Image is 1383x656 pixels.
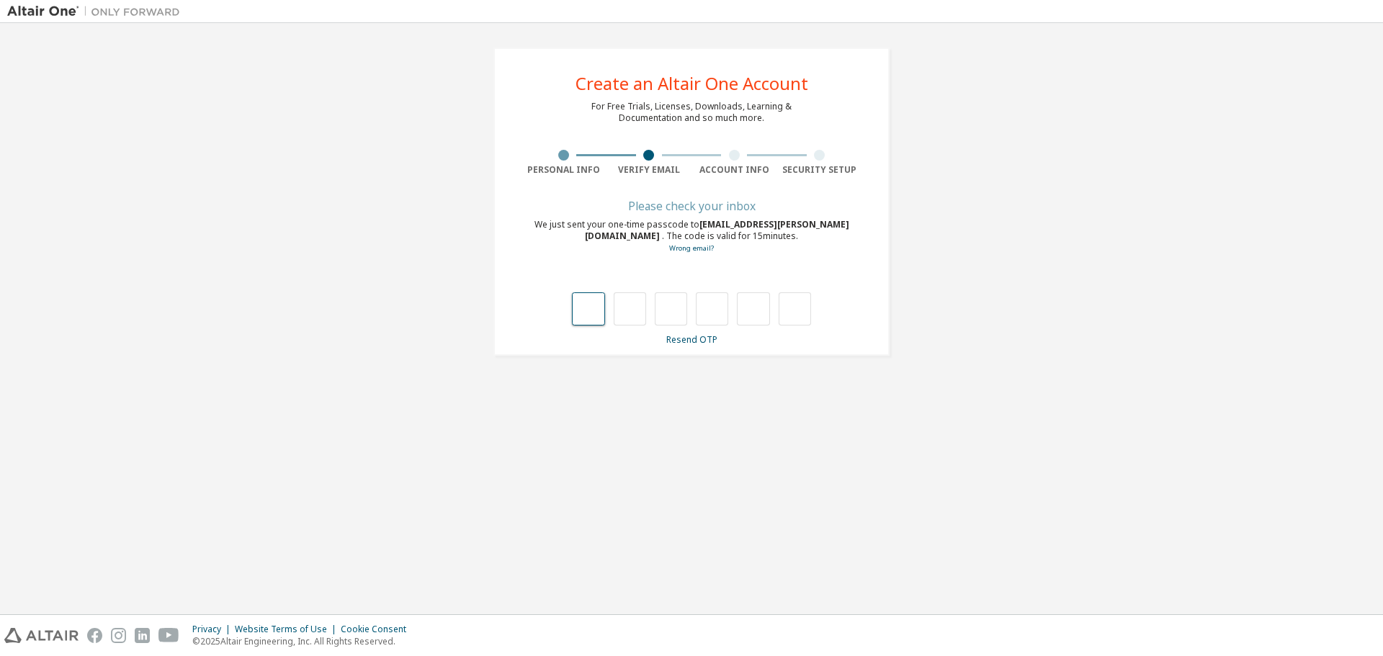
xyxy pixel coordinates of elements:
[135,628,150,643] img: linkedin.svg
[666,333,717,346] a: Resend OTP
[192,635,415,647] p: © 2025 Altair Engineering, Inc. All Rights Reserved.
[192,624,235,635] div: Privacy
[7,4,187,19] img: Altair One
[235,624,341,635] div: Website Terms of Use
[521,164,607,176] div: Personal Info
[669,243,714,253] a: Go back to the registration form
[521,202,862,210] div: Please check your inbox
[691,164,777,176] div: Account Info
[111,628,126,643] img: instagram.svg
[4,628,79,643] img: altair_logo.svg
[607,164,692,176] div: Verify Email
[591,101,792,124] div: For Free Trials, Licenses, Downloads, Learning & Documentation and so much more.
[341,624,415,635] div: Cookie Consent
[585,218,849,242] span: [EMAIL_ADDRESS][PERSON_NAME][DOMAIN_NAME]
[777,164,863,176] div: Security Setup
[521,219,862,254] div: We just sent your one-time passcode to . The code is valid for 15 minutes.
[87,628,102,643] img: facebook.svg
[576,75,808,92] div: Create an Altair One Account
[158,628,179,643] img: youtube.svg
